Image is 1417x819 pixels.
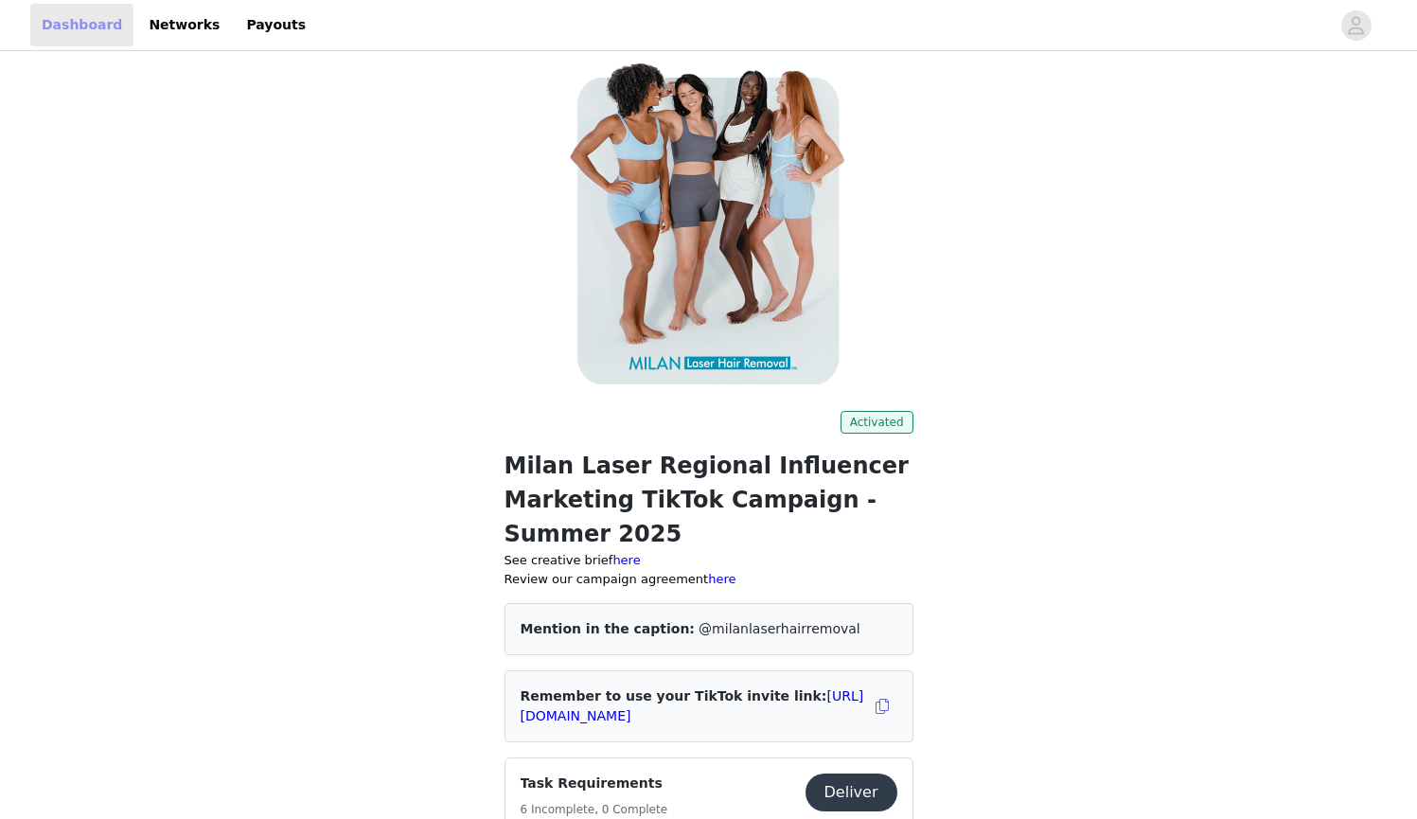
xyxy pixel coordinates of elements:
[806,774,897,811] button: Deliver
[137,4,231,46] a: Networks
[30,4,133,46] a: Dashboard
[521,801,668,818] h5: 6 Incomplete, 0 Complete
[505,570,913,589] p: Review our campaign agreement
[841,411,913,434] span: Activated
[708,572,735,586] a: here
[505,551,913,570] p: See creative brief
[235,4,317,46] a: Payouts
[521,621,695,636] span: Mention in the caption:
[1347,10,1365,41] div: avatar
[505,449,913,551] h1: Milan Laser Regional Influencer Marketing TikTok Campaign - Summer 2025
[521,688,864,723] span: Remember to use your TikTok invite link:
[482,55,936,396] img: campaign image
[699,621,860,636] span: @milanlaserhairremoval
[521,774,668,793] h4: Task Requirements
[612,553,640,567] a: here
